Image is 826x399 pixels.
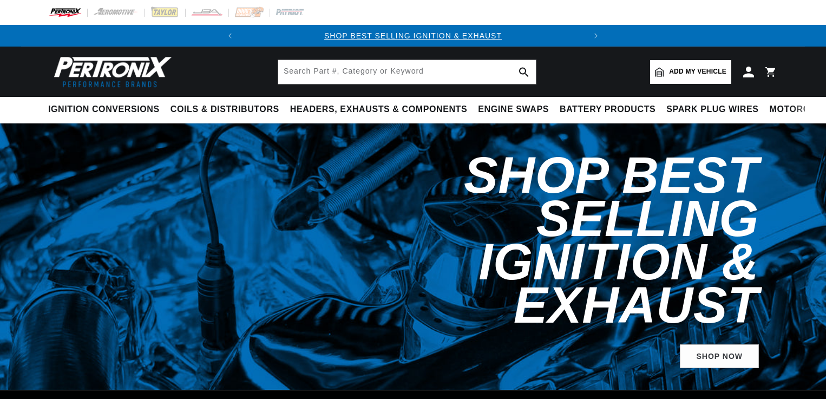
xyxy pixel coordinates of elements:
[512,60,536,84] button: search button
[680,344,759,369] a: SHOP NOW
[661,97,764,122] summary: Spark Plug Wires
[478,104,549,115] span: Engine Swaps
[165,97,285,122] summary: Coils & Distributors
[585,25,607,47] button: Translation missing: en.sections.announcements.next_announcement
[560,104,655,115] span: Battery Products
[241,30,585,42] div: Announcement
[650,60,731,84] a: Add my vehicle
[290,104,467,115] span: Headers, Exhausts & Components
[21,25,805,47] slideshow-component: Translation missing: en.sections.announcements.announcement_bar
[241,30,585,42] div: 1 of 2
[278,60,536,84] input: Search Part #, Category or Keyword
[48,97,165,122] summary: Ignition Conversions
[666,104,758,115] span: Spark Plug Wires
[171,104,279,115] span: Coils & Distributors
[48,104,160,115] span: Ignition Conversions
[219,25,241,47] button: Translation missing: en.sections.announcements.previous_announcement
[296,154,759,327] h2: Shop Best Selling Ignition & Exhaust
[554,97,661,122] summary: Battery Products
[285,97,473,122] summary: Headers, Exhausts & Components
[473,97,554,122] summary: Engine Swaps
[324,31,502,40] a: SHOP BEST SELLING IGNITION & EXHAUST
[669,67,726,77] span: Add my vehicle
[48,53,173,90] img: Pertronix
